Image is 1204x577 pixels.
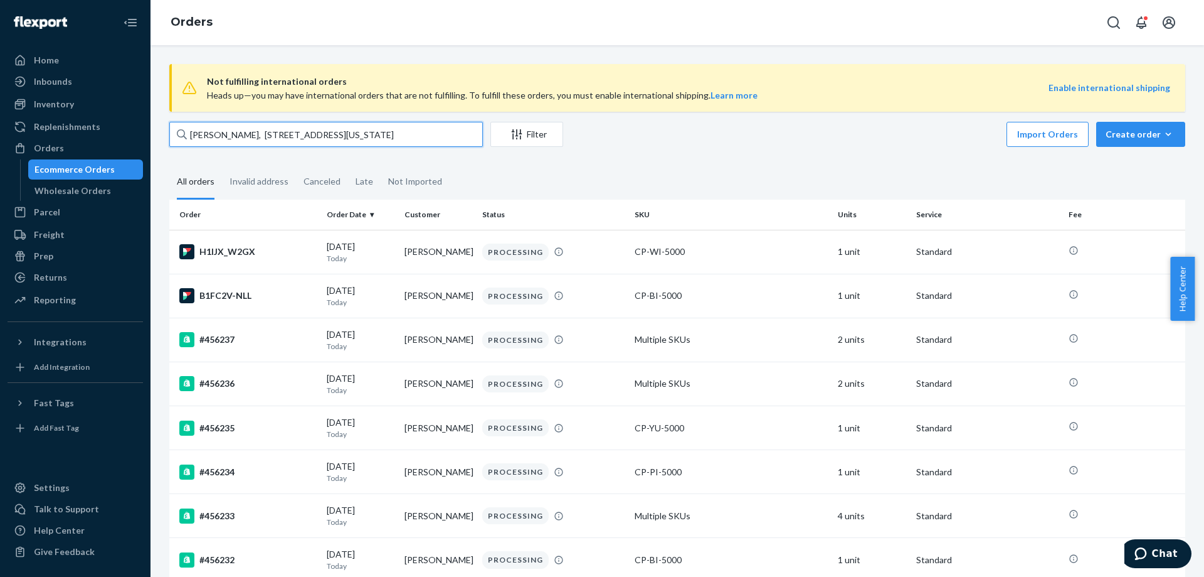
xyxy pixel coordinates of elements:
[833,362,911,406] td: 2 units
[1101,10,1126,35] button: Open Search Box
[482,507,549,524] div: PROCESSING
[327,385,394,396] p: Today
[635,422,828,434] div: CP-YU-5000
[399,230,477,274] td: [PERSON_NAME]
[34,163,115,176] div: Ecommerce Orders
[327,473,394,483] p: Today
[179,509,317,524] div: #456233
[630,200,833,230] th: SKU
[8,72,143,92] a: Inbounds
[833,494,911,538] td: 4 units
[34,362,90,372] div: Add Integration
[34,142,64,154] div: Orders
[491,128,562,141] div: Filter
[630,318,833,362] td: Multiple SKUs
[327,504,394,527] div: [DATE]
[482,375,549,392] div: PROCESSING
[327,416,394,439] div: [DATE]
[916,510,1059,522] p: Standard
[8,418,143,438] a: Add Fast Tag
[34,206,60,218] div: Parcel
[1129,10,1154,35] button: Open notifications
[327,561,394,571] p: Today
[916,554,1059,566] p: Standard
[171,15,213,29] a: Orders
[388,165,442,198] div: Not Imported
[34,294,76,306] div: Reporting
[482,463,549,480] div: PROCESSING
[833,406,911,450] td: 1 unit
[482,288,549,305] div: PROCESSING
[8,520,143,541] a: Help Center
[179,421,317,436] div: #456235
[916,377,1059,390] p: Standard
[179,376,317,391] div: #456236
[635,245,828,258] div: CP-WI-5000
[179,332,317,347] div: #456237
[327,240,394,264] div: [DATE]
[327,284,394,308] div: [DATE]
[179,244,317,259] div: H1IJX_W2GX
[28,159,144,180] a: Ecommerce Orders
[916,466,1059,478] p: Standard
[34,482,70,494] div: Settings
[169,122,483,147] input: Search orders
[8,357,143,377] a: Add Integration
[1048,82,1170,93] a: Enable international shipping
[161,4,223,41] ol: breadcrumbs
[490,122,563,147] button: Filter
[1006,122,1089,147] button: Import Orders
[34,185,111,197] div: Wholesale Orders
[207,74,1048,89] span: Not fulfilling international orders
[833,318,911,362] td: 2 units
[635,289,828,302] div: CP-BI-5000
[34,397,74,409] div: Fast Tags
[916,333,1059,346] p: Standard
[34,423,79,433] div: Add Fast Tag
[833,450,911,494] td: 1 unit
[404,209,472,220] div: Customer
[327,517,394,527] p: Today
[230,165,288,198] div: Invalid address
[28,181,144,201] a: Wholesale Orders
[911,200,1064,230] th: Service
[833,274,911,318] td: 1 unit
[8,117,143,137] a: Replenishments
[327,253,394,264] p: Today
[327,328,394,352] div: [DATE]
[1106,128,1176,141] div: Create order
[327,297,394,308] p: Today
[8,246,143,266] a: Prep
[169,200,322,230] th: Order
[399,274,477,318] td: [PERSON_NAME]
[8,138,143,158] a: Orders
[399,362,477,406] td: [PERSON_NAME]
[399,318,477,362] td: [PERSON_NAME]
[1170,257,1195,321] button: Help Center
[327,429,394,439] p: Today
[635,554,828,566] div: CP-BI-5000
[1156,10,1181,35] button: Open account menu
[482,419,549,436] div: PROCESSING
[8,499,143,519] button: Talk to Support
[477,200,630,230] th: Status
[327,372,394,396] div: [DATE]
[482,551,549,568] div: PROCESSING
[710,90,758,100] a: Learn more
[399,406,477,450] td: [PERSON_NAME]
[34,98,74,111] div: Inventory
[304,165,341,198] div: Canceled
[179,553,317,568] div: #456232
[916,422,1059,434] p: Standard
[8,94,143,114] a: Inventory
[34,229,65,241] div: Freight
[399,494,477,538] td: [PERSON_NAME]
[207,90,758,100] span: Heads up—you may have international orders that are not fulfilling. To fulfill these orders, you ...
[1096,122,1185,147] button: Create order
[8,267,143,288] a: Returns
[327,548,394,571] div: [DATE]
[1064,200,1185,230] th: Fee
[8,290,143,310] a: Reporting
